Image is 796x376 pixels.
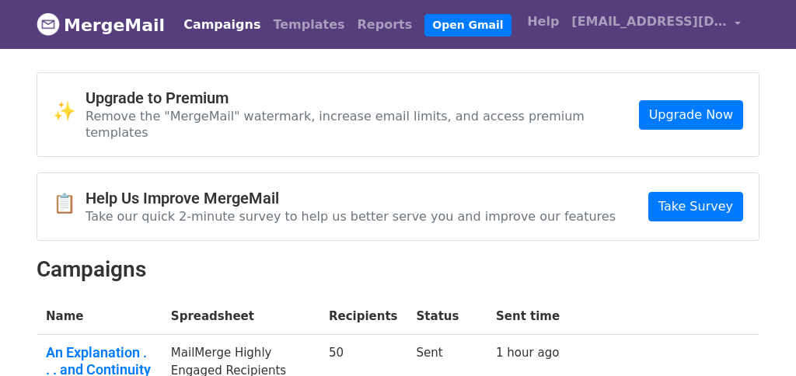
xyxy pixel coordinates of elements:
[86,208,616,225] p: Take our quick 2-minute survey to help us better serve you and improve our features
[424,14,511,37] a: Open Gmail
[86,89,639,107] h4: Upgrade to Premium
[565,6,747,43] a: [EMAIL_ADDRESS][DOMAIN_NAME]
[37,12,60,36] img: MergeMail logo
[267,9,351,40] a: Templates
[571,12,727,31] span: [EMAIL_ADDRESS][DOMAIN_NAME]
[351,9,419,40] a: Reports
[319,298,407,335] th: Recipients
[37,9,165,41] a: MergeMail
[37,256,759,283] h2: Campaigns
[639,100,743,130] a: Upgrade Now
[487,298,569,335] th: Sent time
[53,100,86,123] span: ✨
[86,189,616,207] h4: Help Us Improve MergeMail
[521,6,565,37] a: Help
[496,346,559,360] a: 1 hour ago
[407,298,487,335] th: Status
[37,298,162,335] th: Name
[648,192,743,221] a: Take Survey
[162,298,319,335] th: Spreadsheet
[53,193,86,215] span: 📋
[86,108,639,141] p: Remove the "MergeMail" watermark, increase email limits, and access premium templates
[177,9,267,40] a: Campaigns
